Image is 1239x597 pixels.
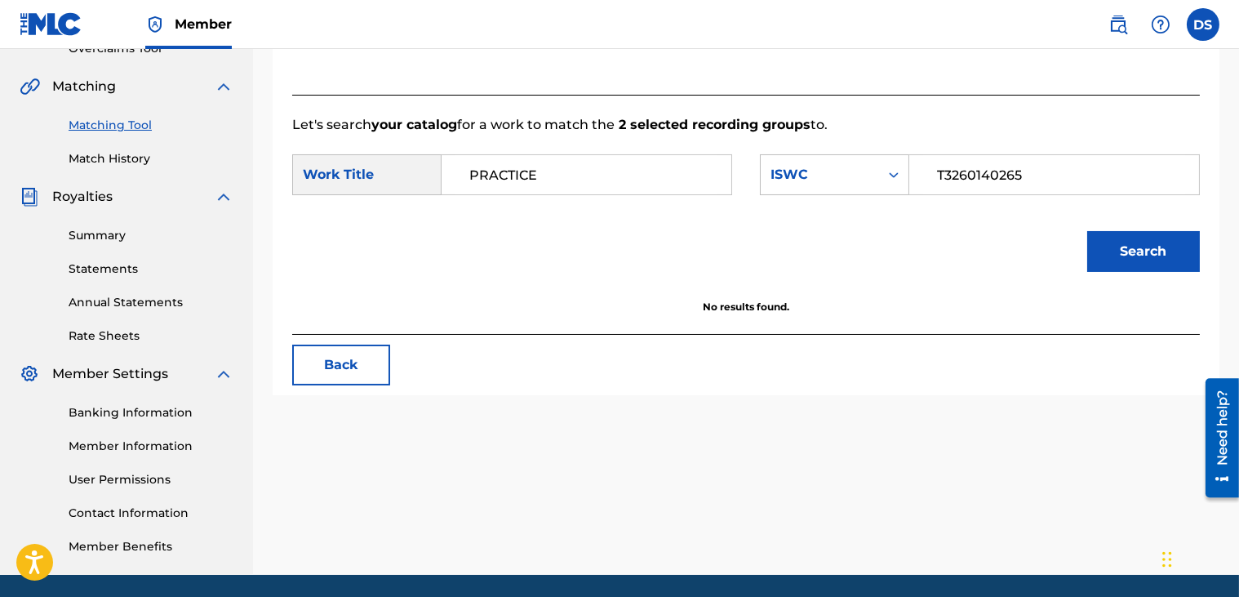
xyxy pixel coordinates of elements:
[52,364,168,384] span: Member Settings
[292,300,1200,314] p: No results found.
[20,364,39,384] img: Member Settings
[1157,519,1239,597] iframe: Chat Widget
[214,187,233,207] img: expand
[69,227,233,244] a: Summary
[69,294,233,311] a: Annual Statements
[292,345,390,385] button: Back
[214,364,233,384] img: expand
[69,327,233,345] a: Rate Sheets
[1102,8,1135,41] a: Public Search
[69,505,233,522] a: Contact Information
[214,77,233,96] img: expand
[1162,535,1172,584] div: Drag
[770,165,869,185] div: ISWC
[69,404,233,421] a: Banking Information
[1187,8,1219,41] div: User Menu
[69,438,233,455] a: Member Information
[20,12,82,36] img: MLC Logo
[20,187,39,207] img: Royalties
[371,117,457,132] strong: your catalog
[69,150,233,167] a: Match History
[1108,15,1128,34] img: search
[69,117,233,134] a: Matching Tool
[69,471,233,488] a: User Permissions
[145,15,165,34] img: Top Rightsholder
[175,15,232,33] span: Member
[20,77,40,96] img: Matching
[69,538,233,555] a: Member Benefits
[52,187,113,207] span: Royalties
[615,117,810,132] strong: 2 selected recording groups
[1144,8,1177,41] div: Help
[1151,15,1170,34] img: help
[292,115,1200,135] p: Let's search for a work to match the to.
[69,261,233,278] a: Statements
[292,135,1200,300] form: Search Form
[52,77,116,96] span: Matching
[1193,372,1239,503] iframe: Resource Center
[1087,231,1200,272] button: Search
